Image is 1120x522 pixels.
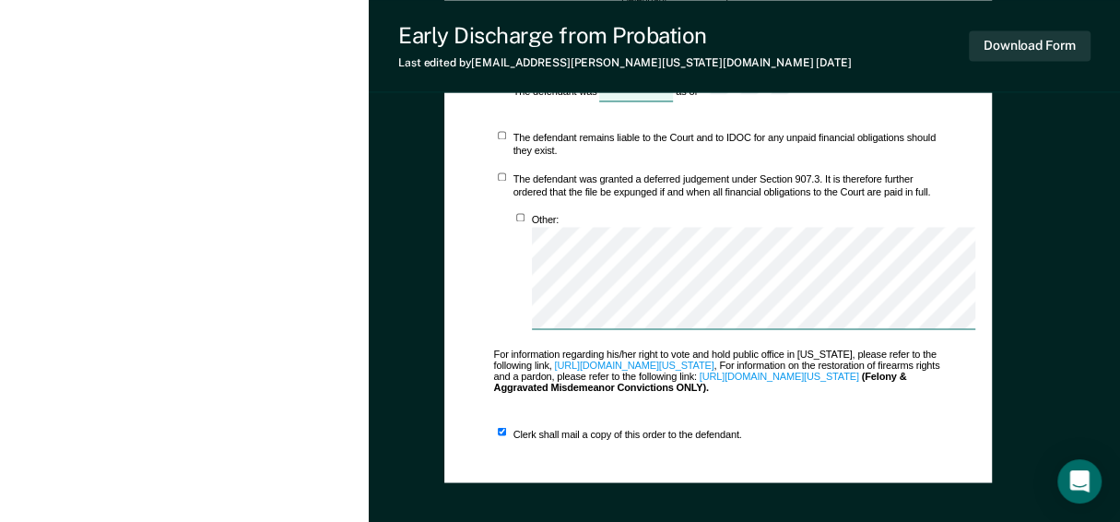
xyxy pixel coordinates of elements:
[532,213,996,332] div: Other:
[513,427,742,440] div: Clerk shall mail a copy of this order to the defendant.
[554,359,713,370] a: [URL][DOMAIN_NAME][US_STATE]
[494,348,942,392] div: For information regarding his/her right to vote and hold public office in [US_STATE], please refe...
[398,56,851,69] div: Last edited by [EMAIL_ADDRESS][PERSON_NAME][US_STATE][DOMAIN_NAME]
[700,370,859,381] a: [URL][DOMAIN_NAME][US_STATE]
[513,131,946,158] div: The defendant remains liable to the Court and to IDOC for any unpaid financial obligations should...
[398,22,851,49] div: Early Discharge from Probation
[513,172,946,199] div: The defendant was granted a deferred judgement under Section 907.3. It is therefore further order...
[1057,459,1102,504] div: Open Intercom Messenger
[969,30,1091,61] button: Download Form
[816,56,851,69] span: [DATE]
[494,370,907,392] b: (Felony & Aggravated Misdemeanor Convictions ONLY).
